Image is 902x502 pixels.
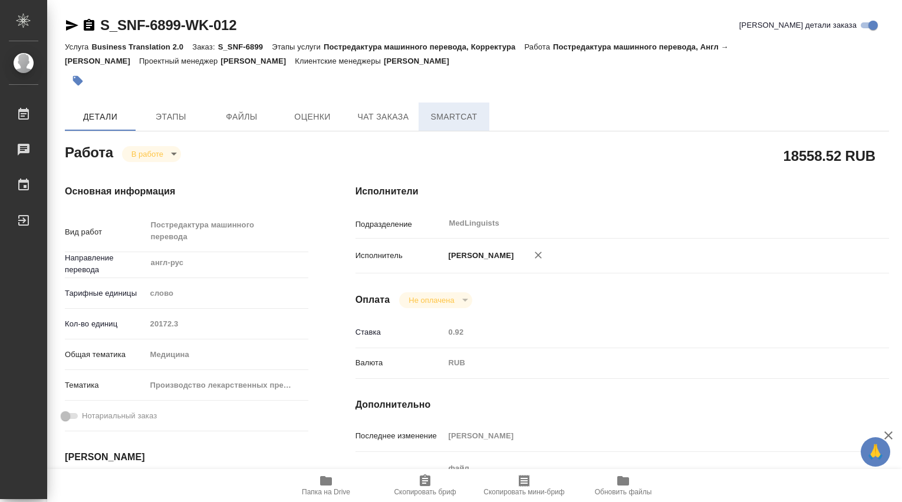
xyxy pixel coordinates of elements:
span: Обновить файлы [595,488,652,496]
p: S_SNF-6899 [218,42,272,51]
span: Этапы [143,110,199,124]
a: S_SNF-6899-WK-012 [100,17,236,33]
p: [PERSON_NAME] [220,57,295,65]
button: Скопировать ссылку для ЯМессенджера [65,18,79,32]
button: Скопировать ссылку [82,18,96,32]
p: Постредактура машинного перевода, Корректура [324,42,524,51]
span: Оценки [284,110,341,124]
div: В работе [122,146,181,162]
p: Кол-во единиц [65,318,146,330]
p: Business Translation 2.0 [91,42,192,51]
span: 🙏 [865,440,885,464]
div: Производство лекарственных препаратов [146,375,308,395]
p: Последнее изменение [355,430,445,442]
p: Подразделение [355,219,445,230]
h2: 18558.52 RUB [784,146,875,166]
button: Удалить исполнителя [525,242,551,268]
button: Скопировать бриф [376,469,475,502]
input: Пустое поле [146,315,308,332]
input: Пустое поле [445,427,845,444]
p: Проектный менеджер [139,57,220,65]
div: В работе [399,292,472,308]
h2: Работа [65,141,113,162]
span: [PERSON_NAME] детали заказа [739,19,857,31]
p: Заказ: [192,42,218,51]
p: Услуга [65,42,91,51]
p: [PERSON_NAME] [445,250,514,262]
h4: Основная информация [65,184,308,199]
span: Скопировать бриф [394,488,456,496]
button: Обновить файлы [574,469,673,502]
p: [PERSON_NAME] [384,57,458,65]
input: Пустое поле [445,323,845,341]
span: Файлы [213,110,270,124]
span: Детали [72,110,129,124]
button: Папка на Drive [276,469,376,502]
h4: [PERSON_NAME] [65,450,308,464]
span: Папка на Drive [302,488,350,496]
p: Вид работ [65,226,146,238]
p: Исполнитель [355,250,445,262]
p: Работа [524,42,553,51]
p: Направление перевода [65,252,146,276]
span: Скопировать мини-бриф [483,488,564,496]
button: Скопировать мини-бриф [475,469,574,502]
button: Не оплачена [405,295,457,305]
p: Клиентские менеджеры [295,57,384,65]
span: Чат заказа [355,110,412,124]
div: слово [146,283,308,303]
h4: Дополнительно [355,398,889,412]
h4: Исполнители [355,184,889,199]
p: Ставка [355,326,445,338]
span: SmartCat [426,110,482,124]
span: Нотариальный заказ [82,410,157,422]
p: Тарифные единицы [65,288,146,299]
p: Тематика [65,379,146,391]
p: Этапы услуги [272,42,324,51]
p: Общая тематика [65,349,146,361]
div: RUB [445,353,845,373]
button: Добавить тэг [65,68,91,94]
h4: Оплата [355,293,390,307]
button: В работе [128,149,167,159]
div: Медицина [146,345,308,365]
button: 🙏 [861,437,890,467]
p: Валюта [355,357,445,369]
